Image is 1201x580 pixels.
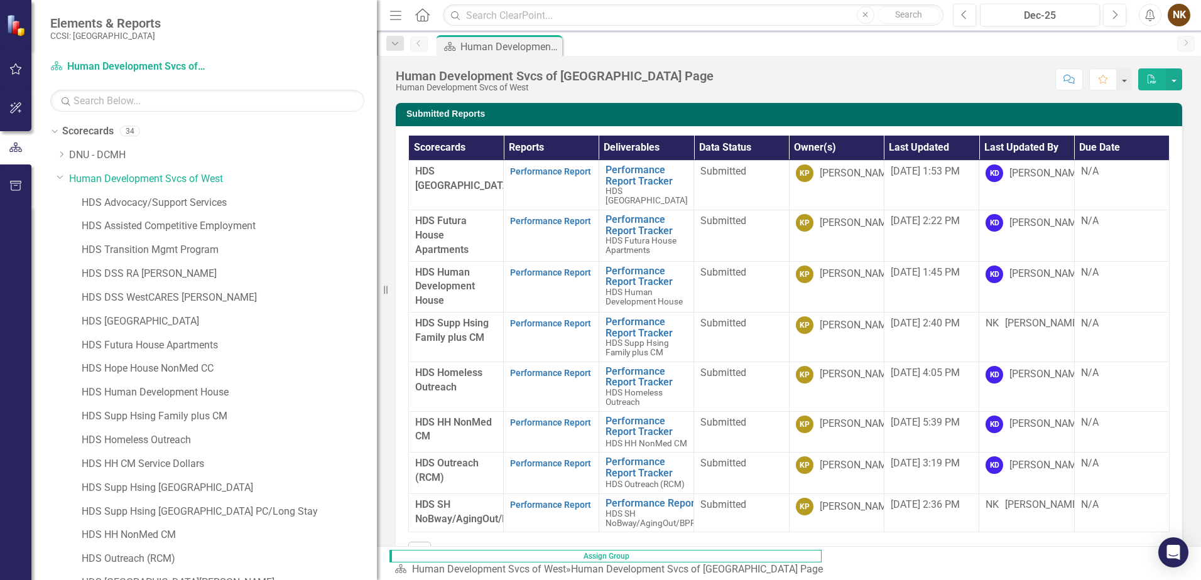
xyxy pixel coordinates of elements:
td: Double-Click to Edit [694,261,789,313]
span: Submitted [700,498,746,510]
div: [PERSON_NAME] [1009,367,1085,382]
small: CCSI: [GEOGRAPHIC_DATA] [50,31,161,41]
td: Double-Click to Edit [694,210,789,261]
a: HDS Supp Hsing [GEOGRAPHIC_DATA] PC/Long Stay [82,505,377,519]
td: Double-Click to Edit Right Click for Context Menu [599,261,693,313]
td: Double-Click to Edit [694,494,789,532]
div: [DATE] 3:19 PM [891,456,972,471]
a: HDS Transition Mgmt Program [82,243,377,257]
td: Double-Click to Edit Right Click for Context Menu [599,210,693,261]
a: Performance Report [510,500,591,510]
div: [DATE] 5:39 PM [891,416,972,430]
td: Double-Click to Edit Right Click for Context Menu [599,161,693,210]
td: Double-Click to Edit [694,161,789,210]
a: Performance Report [510,318,591,328]
div: [PERSON_NAME] [820,458,895,473]
div: [PERSON_NAME] [820,267,895,281]
a: HDS Supp Hsing [GEOGRAPHIC_DATA] [82,481,377,495]
span: Submitted [700,457,746,469]
div: N/A [1081,164,1163,179]
div: [DATE] 1:53 PM [891,164,972,179]
td: Double-Click to Edit Right Click for Context Menu [599,362,693,411]
a: HDS Outreach (RCM) [82,552,377,566]
div: KD [986,266,1003,283]
div: KD [986,366,1003,384]
span: HDS [GEOGRAPHIC_DATA] [415,165,512,191]
span: HDS Futura House Apartments [415,215,469,255]
a: Performance Report Tracker [606,316,687,338]
div: KD [986,456,1003,474]
span: HDS HH NonMed CM [415,416,492,443]
div: [DATE] 1:45 PM [891,266,972,280]
td: Double-Click to Edit [694,313,789,362]
a: Performance Report [510,166,591,176]
span: HDS SH NoBway/AgingOut/BPR/EdDemo/MICAHomeless [415,498,636,525]
div: [PERSON_NAME] [820,417,895,431]
div: [DATE] 2:22 PM [891,214,972,228]
span: Submitted [700,416,746,428]
span: HDS Homeless Outreach [606,387,663,407]
a: HDS DSS RA [PERSON_NAME] [82,267,377,281]
span: HDS SH NoBway/AgingOut/BPR/EdDemo/MICAHomeless [606,508,795,528]
span: Submitted [700,317,746,329]
td: Double-Click to Edit Right Click for Context Menu [599,313,693,362]
span: HDS Supp Hsing Family plus CM [606,338,669,357]
div: Human Development Svcs of [GEOGRAPHIC_DATA] Page [571,563,823,575]
div: KP [796,316,813,334]
div: Human Development Svcs of West [396,83,714,92]
a: HDS Advocacy/Support Services [82,196,377,210]
span: Assign Group [389,550,822,562]
div: KP [796,416,813,433]
span: HDS Outreach (RCM) [606,479,685,489]
a: Performance Report [510,267,591,277]
a: Performance Report Tracker [606,164,688,186]
a: Performance Report Tracker [606,266,687,287]
a: HDS [GEOGRAPHIC_DATA] [82,314,377,329]
a: HDS Homeless Outreach [82,433,377,448]
div: [DATE] 2:40 PM [891,316,972,331]
td: Double-Click to Edit [694,453,789,494]
div: KD [986,416,1003,433]
a: Scorecards [62,124,114,139]
input: Search ClearPoint... [443,4,943,26]
a: DNU - DCMH [69,148,377,163]
td: Double-Click to Edit Right Click for Context Menu [599,494,693,532]
a: Performance Report [510,458,591,468]
a: HDS Hope House NonMed CC [82,362,377,376]
div: [PERSON_NAME] [1009,216,1085,230]
span: HDS HH NonMed CM [606,438,687,448]
a: Performance Report Tracker [606,366,687,388]
div: KP [796,266,813,283]
div: KP [796,214,813,232]
a: HDS DSS WestCARES [PERSON_NAME] [82,291,377,305]
a: HDS Assisted Competitive Employment [82,219,377,234]
div: [PERSON_NAME] [820,318,895,333]
a: HDS HH CM Service Dollars [82,457,377,471]
div: N/A [1081,416,1163,430]
span: Submitted [700,266,746,278]
a: HDS HH NonMed CM [82,528,377,542]
span: HDS Human Development House [606,287,683,306]
div: N/A [1081,266,1163,280]
div: [PERSON_NAME] [820,216,895,230]
div: NK [1168,4,1190,26]
a: Human Development Svcs of West [412,563,566,575]
a: Performance Report [510,216,591,226]
a: Performance Report Tracker [606,498,795,509]
div: Dec-25 [984,8,1095,23]
td: Double-Click to Edit Right Click for Context Menu [599,453,693,494]
div: [PERSON_NAME] [1005,316,1080,331]
div: N/A [1081,214,1163,228]
a: Performance Report Tracker [606,416,687,438]
a: Performance Report [510,417,591,427]
span: HDS Human Development House [415,266,475,307]
div: N/A [1081,366,1163,380]
a: HDS Supp Hsing Family plus CM [82,409,377,424]
a: Human Development Svcs of West [50,60,207,74]
img: ClearPoint Strategy [6,13,29,36]
span: HDS Outreach (RCM) [415,457,479,483]
div: N/A [1081,316,1163,331]
div: [PERSON_NAME] [1009,166,1085,181]
div: [DATE] 4:05 PM [891,366,972,380]
span: Submitted [700,367,746,379]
